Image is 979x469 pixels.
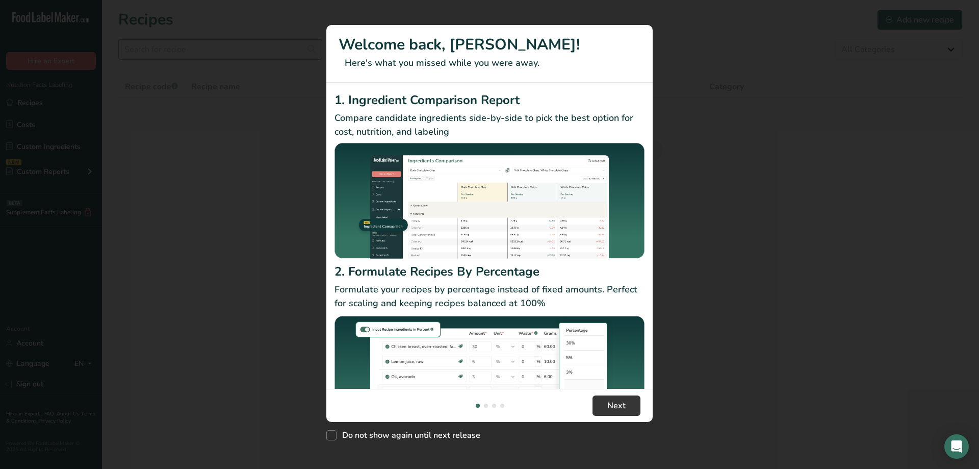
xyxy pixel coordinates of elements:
[334,283,645,310] p: Formulate your recipes by percentage instead of fixed amounts. Perfect for scaling and keeping re...
[334,143,645,259] img: Ingredient Comparison Report
[339,33,640,56] h1: Welcome back, [PERSON_NAME]!
[592,396,640,416] button: Next
[339,56,640,70] p: Here's what you missed while you were away.
[944,434,969,459] div: Open Intercom Messenger
[607,400,626,412] span: Next
[337,430,480,440] span: Do not show again until next release
[334,314,645,437] img: Formulate Recipes By Percentage
[334,262,645,281] h2: 2. Formulate Recipes By Percentage
[334,91,645,109] h2: 1. Ingredient Comparison Report
[334,111,645,139] p: Compare candidate ingredients side-by-side to pick the best option for cost, nutrition, and labeling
